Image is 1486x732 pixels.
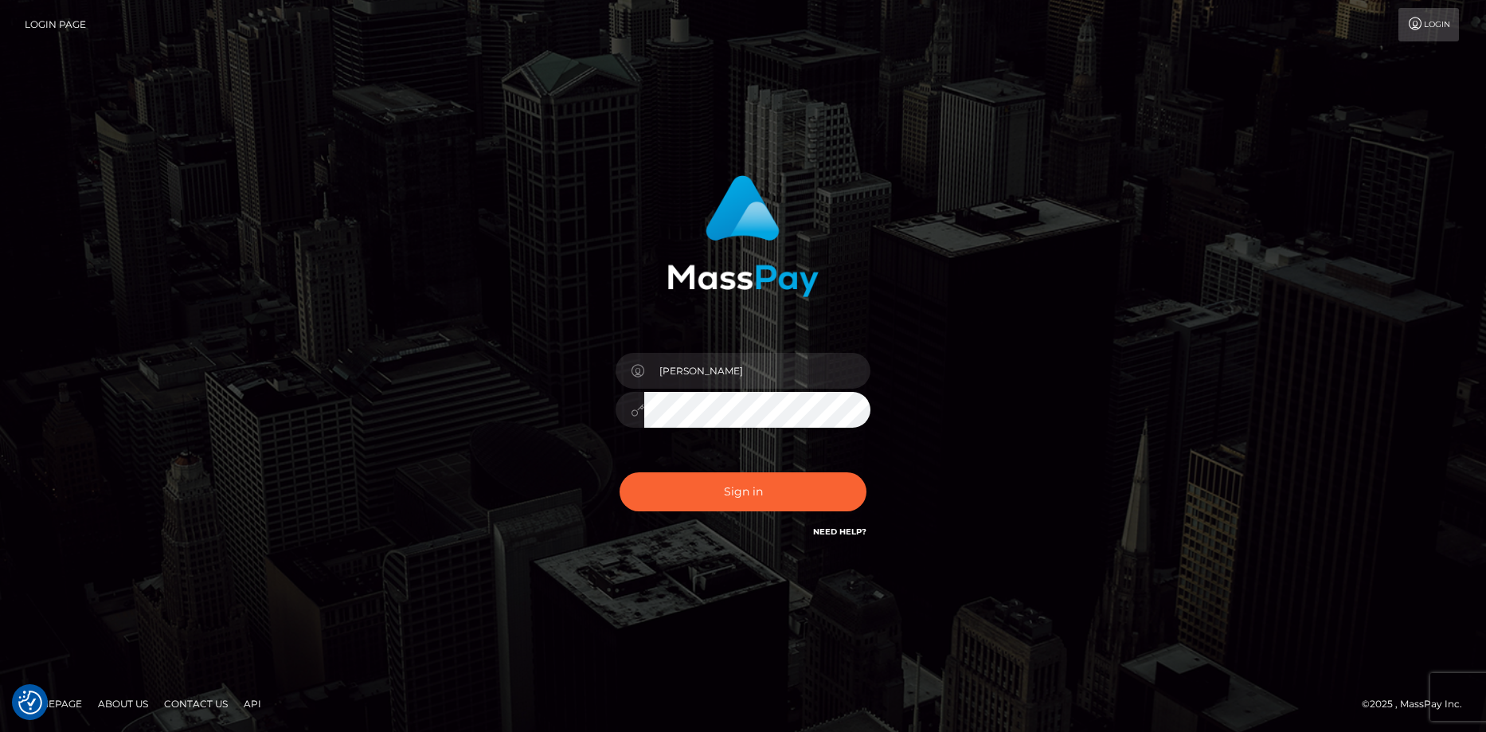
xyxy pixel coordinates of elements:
[813,526,866,537] a: Need Help?
[1362,695,1474,713] div: © 2025 , MassPay Inc.
[620,472,866,511] button: Sign in
[158,691,234,716] a: Contact Us
[25,8,86,41] a: Login Page
[667,175,819,297] img: MassPay Login
[18,691,42,714] button: Consent Preferences
[237,691,268,716] a: API
[92,691,154,716] a: About Us
[18,691,88,716] a: Homepage
[1398,8,1459,41] a: Login
[18,691,42,714] img: Revisit consent button
[644,353,870,389] input: Username...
